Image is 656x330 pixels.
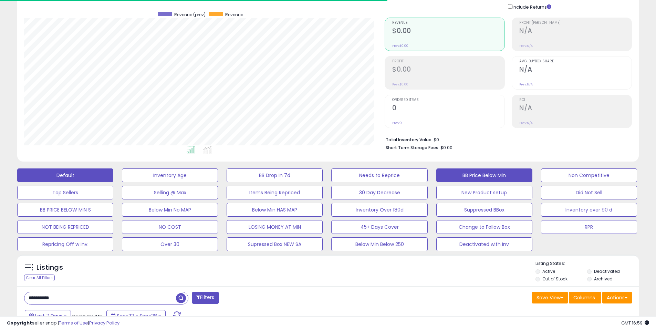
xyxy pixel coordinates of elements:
[17,168,113,182] button: Default
[519,65,632,75] h2: N/A
[541,203,637,217] button: Inventory over 90 d
[542,268,555,274] label: Active
[227,220,323,234] button: LOSING MONEY AT MIN
[227,186,323,199] button: Items Being Repriced
[535,260,639,267] p: Listing States:
[59,320,88,326] a: Terms of Use
[386,145,439,151] b: Short Term Storage Fees:
[72,313,104,320] span: Compared to:
[386,135,627,143] li: $0
[7,320,119,327] div: seller snap | |
[17,203,113,217] button: BB PRICE BELOW MIN S
[117,312,157,319] span: Sep-22 - Sep-28
[331,168,427,182] button: Needs to Reprice
[542,276,568,282] label: Out of Stock
[569,292,601,303] button: Columns
[17,220,113,234] button: NOT BEING REPRICED
[392,21,504,25] span: Revenue
[392,98,504,102] span: Ordered Items
[392,44,408,48] small: Prev: $0.00
[122,220,218,234] button: NO COST
[386,137,433,143] b: Total Inventory Value:
[89,320,119,326] a: Privacy Policy
[331,203,427,217] button: Inventory Over 180d
[35,312,62,319] span: Last 7 Days
[392,27,504,36] h2: $0.00
[192,292,219,304] button: Filters
[519,21,632,25] span: Profit [PERSON_NAME]
[174,12,206,18] span: Revenue (prev)
[519,44,533,48] small: Prev: N/A
[392,60,504,63] span: Profit
[436,203,532,217] button: Suppressed BBox
[17,237,113,251] button: Repricing Off w Inv.
[7,320,32,326] strong: Copyright
[503,3,560,11] div: Include Returns
[440,144,452,151] span: $0.00
[122,168,218,182] button: Inventory Age
[436,186,532,199] button: New Product setup
[541,186,637,199] button: Did Not Sell
[392,82,408,86] small: Prev: $0.00
[122,237,218,251] button: Over 30
[519,60,632,63] span: Avg. Buybox Share
[594,268,620,274] label: Deactivated
[37,263,63,272] h5: Listings
[331,237,427,251] button: Below Min Below 250
[602,292,632,303] button: Actions
[227,203,323,217] button: Below Min HAS MAP
[24,275,55,281] div: Clear All Filters
[541,168,637,182] button: Non Competitive
[227,237,323,251] button: Supressed Box NEW SA
[25,310,71,322] button: Last 7 Days
[122,186,218,199] button: Selling @ Max
[594,276,613,282] label: Archived
[532,292,568,303] button: Save View
[519,104,632,113] h2: N/A
[17,186,113,199] button: Top Sellers
[519,98,632,102] span: ROI
[519,121,533,125] small: Prev: N/A
[436,220,532,234] button: Change to Follow Box
[331,186,427,199] button: 30 Day Decrease
[436,237,532,251] button: Deactivated with Inv
[541,220,637,234] button: RPR
[392,65,504,75] h2: $0.00
[573,294,595,301] span: Columns
[122,203,218,217] button: Below Min No MAP
[225,12,243,18] span: Revenue
[106,310,166,322] button: Sep-22 - Sep-28
[621,320,649,326] span: 2025-10-7 16:59 GMT
[519,27,632,36] h2: N/A
[392,121,402,125] small: Prev: 0
[331,220,427,234] button: 45+ Days Cover
[436,168,532,182] button: BB Price Below Min
[519,82,533,86] small: Prev: N/A
[392,104,504,113] h2: 0
[227,168,323,182] button: BB Drop in 7d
